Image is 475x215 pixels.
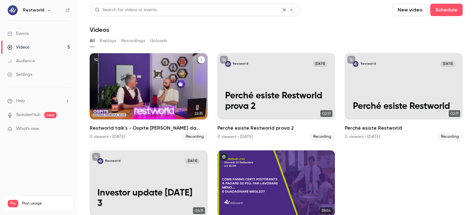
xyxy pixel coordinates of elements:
h2: Perché esiste Restworld prova 2 [217,124,335,132]
p: Perché esiste Restworld [353,101,455,112]
li: Restworld talk's - Ospite Michele Francica da Silos [90,53,208,140]
span: [DATE] [440,61,455,67]
button: Uploads [150,36,167,46]
span: Recording [310,133,335,140]
div: Events [7,31,29,37]
button: published [220,153,228,161]
img: Investor update september 2025 3 [97,158,103,164]
p: Restworld [233,62,248,66]
div: Videos [7,44,29,50]
span: Plan usage [22,201,70,206]
li: Perché esiste Restworld prova 2 [217,53,335,140]
button: unpublished [92,153,100,161]
p: Restworld [105,159,121,163]
div: 0 viewers • [DATE] [90,134,125,140]
span: What's new [16,126,39,132]
div: Settings [7,71,32,78]
button: All [90,36,95,46]
img: Restworld [8,5,18,15]
img: Perché esiste Restworld [353,61,359,67]
span: [DATE] [185,158,199,164]
span: 02:13 [320,110,332,117]
span: Help [16,98,25,104]
span: Recording [182,133,208,140]
section: Videos [90,4,463,211]
a: Perché esiste RestworldRestworld[DATE]Perché esiste Restworld02:11Perché esiste Restworld0 viewer... [345,53,463,140]
span: [DATE] [313,61,327,67]
button: New video [392,4,428,16]
div: 0 viewers • [DATE] [217,134,253,140]
span: 06:31 [193,207,205,214]
p: Perché esiste Restworld prova 2 [225,91,327,112]
a: Perché esiste Restworld prova 2Restworld[DATE]Perché esiste Restworld prova 202:13Perché esiste R... [217,53,335,140]
img: Perché esiste Restworld prova 2 [225,61,231,67]
h2: Perché esiste Restworld [345,124,463,132]
span: new [44,112,57,118]
button: unpublished [92,56,100,64]
h2: Restworld talk's - Ospite [PERSON_NAME] da Silos [90,124,208,132]
span: 22:35 [193,110,205,117]
iframe: Noticeable Trigger [62,126,70,132]
button: Recordings [121,36,145,46]
li: Perché esiste Restworld [345,53,463,140]
span: 59:54 [320,207,332,214]
p: Restworld [361,62,376,66]
div: Audience [7,58,35,64]
button: Schedule [430,4,463,16]
h6: Restworld [23,7,44,13]
p: Investor update [DATE] 3 [97,188,199,209]
a: 22:35Restworld talk's - Ospite [PERSON_NAME] da Silos0 viewers • [DATE]Recording [90,53,208,140]
h1: Videos [90,26,109,33]
span: 02:11 [449,110,460,117]
div: 0 viewers • [DATE] [345,134,380,140]
button: unpublished [347,56,355,64]
span: Recording [437,133,463,140]
a: SpeakerHub [16,112,41,118]
button: Replays [100,36,116,46]
button: unpublished [220,56,228,64]
div: Search for videos or events [95,7,157,13]
span: Pro [8,200,18,207]
li: help-dropdown-opener [7,98,70,104]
